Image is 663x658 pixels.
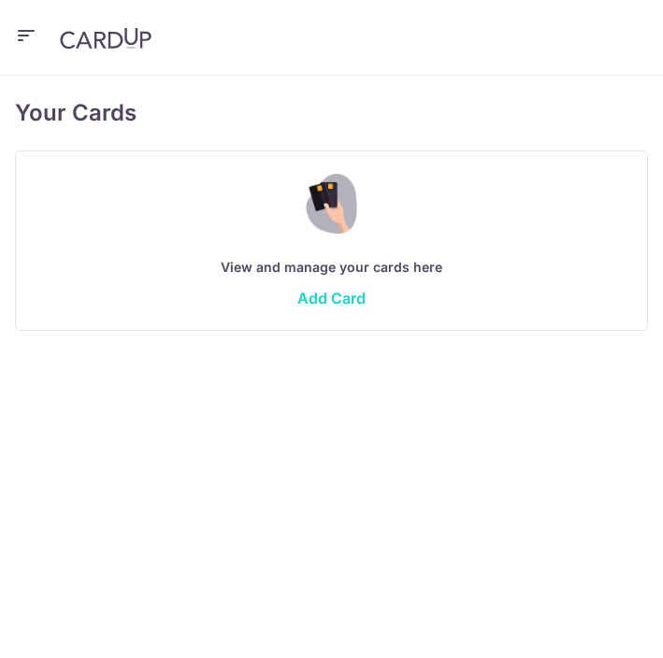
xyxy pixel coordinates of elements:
[292,174,371,234] img: Credit Card
[43,13,81,30] span: Help
[15,98,137,128] h4: Your Cards
[60,27,151,50] img: CardUp
[38,256,625,279] p: View and manage your cards here
[297,289,366,308] a: Add Card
